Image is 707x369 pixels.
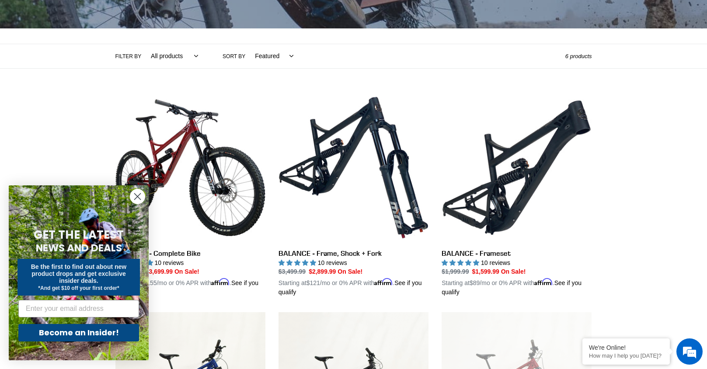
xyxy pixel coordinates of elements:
p: How may I help you today? [589,352,663,359]
span: GET THE LATEST [34,227,124,243]
button: Close dialog [130,189,145,204]
input: Enter your email address [18,300,139,317]
span: Be the first to find out about new product drops and get exclusive insider deals. [31,263,127,284]
div: We're Online! [589,344,663,351]
label: Sort by [223,52,245,60]
label: Filter by [115,52,142,60]
span: 6 products [565,53,592,59]
span: *And get $10 off your first order* [38,285,119,291]
span: NEWS AND DEALS [36,241,122,255]
button: Become an Insider! [18,324,139,341]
